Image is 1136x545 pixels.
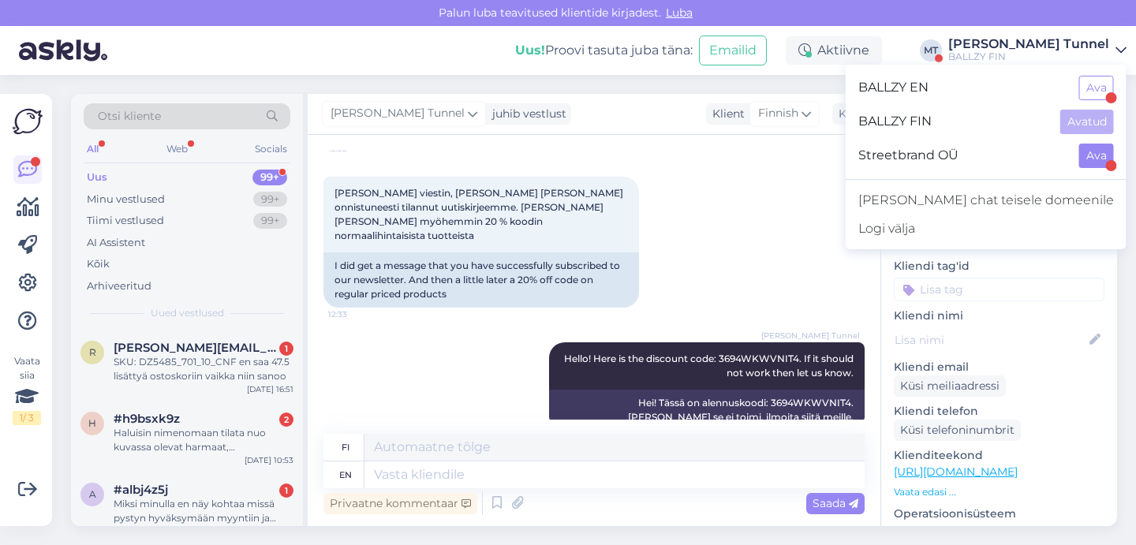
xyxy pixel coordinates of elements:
span: #h9bsxk9z [114,412,180,426]
span: r [89,346,96,358]
b: Uus! [515,43,545,58]
div: Küsi meiliaadressi [894,375,1006,397]
span: Luba [661,6,697,20]
div: AI Assistent [87,235,145,251]
p: Klienditeekond [894,447,1104,464]
div: All [84,139,102,159]
div: 2 [279,412,293,427]
div: Arhiveeritud [87,278,151,294]
div: fi [342,434,349,461]
div: Haluisin nimenomaan tilata nuo kuvassa olevat harmaat, tuotetiedoissa väriksi tulee "musta". [114,426,293,454]
div: Kõik [87,256,110,272]
div: Vaata siia [13,354,41,425]
p: Kliendi telefon [894,403,1104,420]
button: Emailid [699,35,767,65]
div: en [339,461,352,488]
div: Privaatne kommentaar [323,493,477,514]
div: MT [920,39,942,62]
div: [DATE] 16:51 [247,383,293,395]
div: Aktiivne [786,36,882,65]
button: Avatud [1060,110,1114,134]
div: Minu vestlused [87,192,165,207]
span: Finnish [758,105,798,122]
div: I did get a message that you have successfully subscribed to our newsletter. And then a little la... [323,252,639,308]
div: [DATE] 10:35 [245,525,293,537]
span: #albj4z5j [114,483,168,497]
div: 1 [279,342,293,356]
div: Logi välja [846,215,1127,243]
div: Küsi telefoninumbrit [894,420,1021,441]
div: 99+ [252,170,287,185]
span: [PERSON_NAME] Tunnel [761,330,860,342]
div: 99+ [253,213,287,229]
p: Kliendi tag'id [894,258,1104,274]
div: Web [163,139,191,159]
span: Uued vestlused [151,306,224,320]
span: BALLZY EN [858,76,1067,100]
span: [PERSON_NAME] Tunnel [331,105,465,122]
input: Lisa tag [894,278,1104,301]
span: h [88,417,96,429]
div: SKU: DZ5485_701_10_CNF en saa 47.5 lisättyä ostoskoriin vaikka niin sanoo [114,355,293,383]
p: Vaata edasi ... [894,485,1104,499]
div: Uus [87,170,107,185]
a: [URL][DOMAIN_NAME] [894,465,1018,479]
a: [PERSON_NAME] TunnelBALLZY FIN [948,38,1127,63]
div: Klienditugi [832,106,899,122]
img: Askly Logo [13,106,43,136]
span: Otsi kliente [98,108,161,125]
div: Socials [252,139,290,159]
div: Miksi minulla en näy kohtaa missä pystyn hyväksymään myyntiin ja yksityisyyden suojaan liittyvät ... [114,497,293,525]
span: Hello! Here is the discount code: 3694WKWVNIT4. If it should not work then let us know. [564,353,856,379]
div: Tiimi vestlused [87,213,164,229]
span: BALLZY FIN [858,110,1048,134]
div: 1 / 3 [13,411,41,425]
div: [DATE] 10:53 [245,454,293,466]
div: 1 [279,483,293,498]
div: BALLZY FIN [948,50,1109,63]
p: Operatsioonisüsteem [894,506,1104,522]
div: Proovi tasuta juba täna: [515,41,693,60]
span: rantanen.jarkko@gmail.com [114,341,278,355]
span: [PERSON_NAME] viestin, [PERSON_NAME] [PERSON_NAME] onnistuneesti tilannut uutiskirjeemme. [PERSON... [334,187,626,241]
div: Hei! Tässä on alennuskoodi: 3694WKWVNIT4. [PERSON_NAME] se ei toimi, ilmoita siitä meille. [549,390,865,431]
div: 99+ [253,192,287,207]
span: a [89,488,96,500]
span: Saada [813,496,858,510]
div: Klient [706,106,745,122]
p: Kliendi email [894,359,1104,375]
div: juhib vestlust [486,106,566,122]
button: Ava [1079,76,1114,100]
p: Mac OS X 10.15.7 [894,522,1104,539]
span: Streetbrand OÜ [858,144,1067,168]
span: 12:33 [328,308,387,320]
div: [PERSON_NAME] Tunnel [948,38,1109,50]
input: Lisa nimi [895,331,1086,349]
a: [PERSON_NAME] chat teisele domeenile [846,186,1127,215]
button: Ava [1079,144,1114,168]
p: Kliendi nimi [894,308,1104,324]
